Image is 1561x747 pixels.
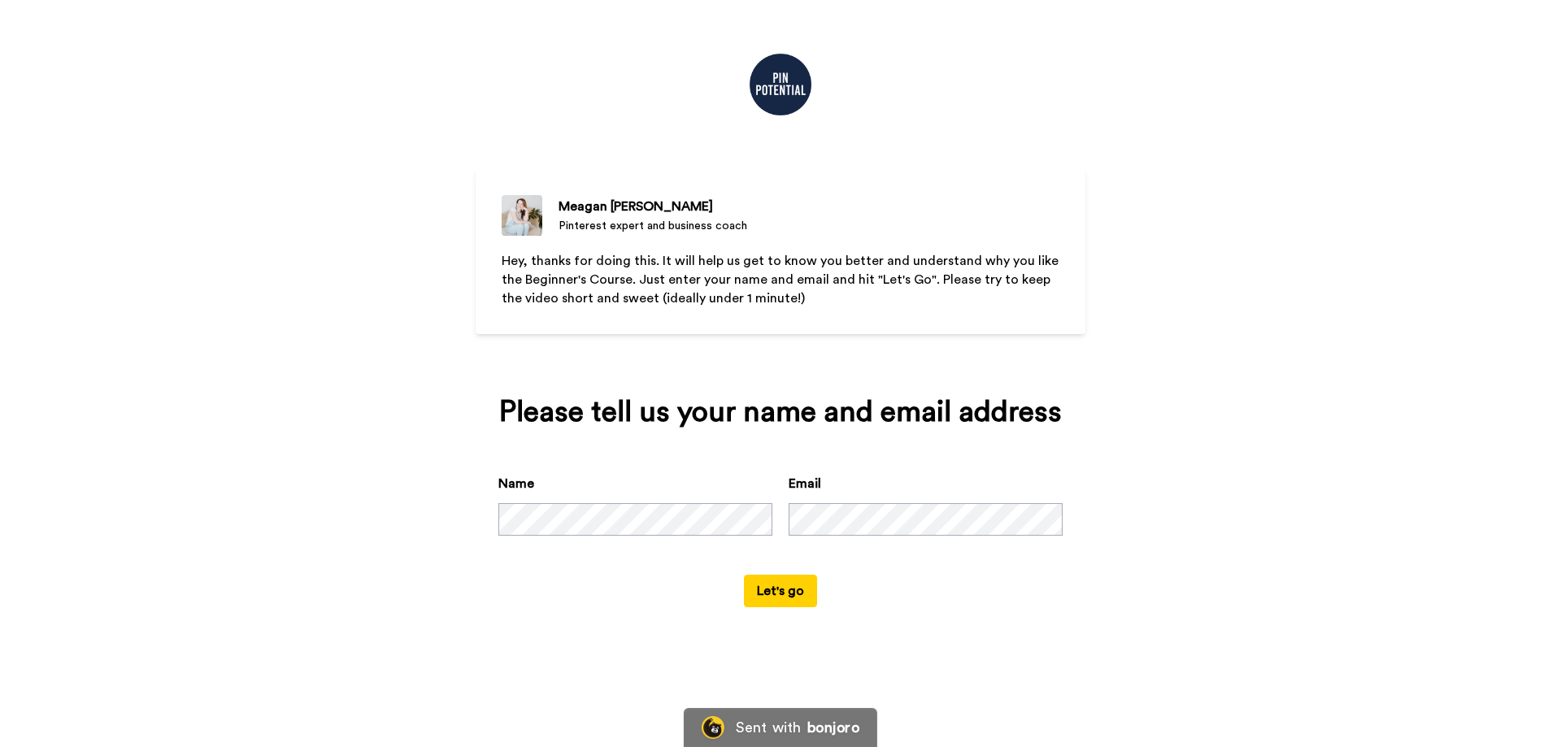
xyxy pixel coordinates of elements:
div: Please tell us your name and email address [498,396,1063,428]
span: Hey, thanks for doing this. It will help us get to know you better and understand why you like th... [502,254,1062,305]
label: Email [789,474,821,493]
div: bonjoro [807,720,859,735]
img: Bonjoro Logo [702,716,724,739]
button: Let's go [744,575,817,607]
a: Bonjoro LogoSent withbonjoro [684,708,877,747]
label: Name [498,474,534,493]
div: Pinterest expert and business coach [559,218,747,234]
img: https://cdn.bonjoro.com/media/0f9491bf-fae8-406a-940b-a48c4ef1c981/7e4c230b-cc8c-4b07-843f-6aa4ec... [748,52,813,117]
div: Sent with [736,720,801,735]
div: Meagan [PERSON_NAME] [559,197,747,216]
img: Pinterest expert and business coach [502,195,542,236]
